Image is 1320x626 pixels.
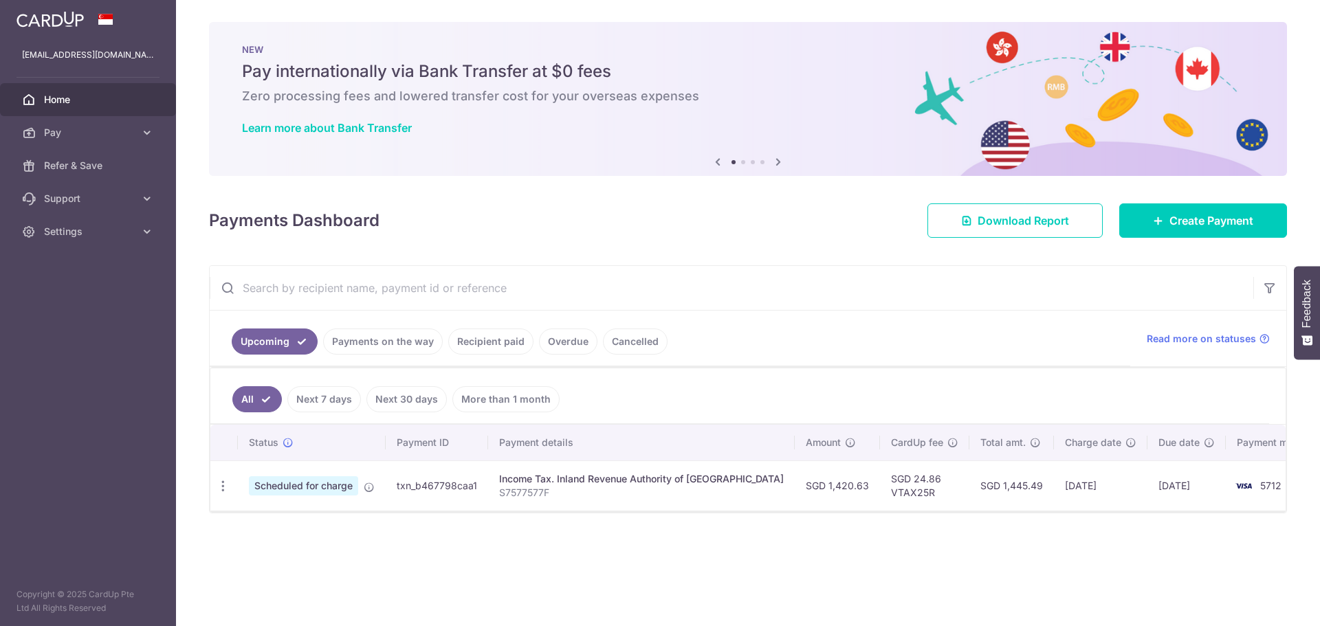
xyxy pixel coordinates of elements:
[880,460,969,511] td: SGD 24.86 VTAX25R
[1054,460,1147,511] td: [DATE]
[242,121,412,135] a: Learn more about Bank Transfer
[242,44,1254,55] p: NEW
[249,436,278,449] span: Status
[795,460,880,511] td: SGD 1,420.63
[16,11,84,27] img: CardUp
[323,328,443,355] a: Payments on the way
[603,328,668,355] a: Cancelled
[1147,332,1256,346] span: Read more on statuses
[242,88,1254,104] h6: Zero processing fees and lowered transfer cost for your overseas expenses
[242,60,1254,82] h5: Pay internationally via Bank Transfer at $0 fees
[452,386,560,412] a: More than 1 month
[209,22,1287,176] img: Bank transfer banner
[927,203,1103,238] a: Download Report
[891,436,943,449] span: CardUp fee
[44,192,135,205] span: Support
[366,386,447,412] a: Next 30 days
[386,425,488,460] th: Payment ID
[1147,460,1226,511] td: [DATE]
[44,159,135,172] span: Refer & Save
[210,266,1253,310] input: Search by recipient name, payment id or reference
[44,126,135,139] span: Pay
[1158,436,1200,449] span: Due date
[539,328,597,355] a: Overdue
[22,48,154,62] p: [EMAIL_ADDRESS][DOMAIN_NAME]
[44,225,135,238] span: Settings
[499,486,784,500] p: S7577577F
[1147,332,1270,346] a: Read more on statuses
[1230,478,1257,494] img: Bank Card
[232,386,282,412] a: All
[1169,212,1253,229] span: Create Payment
[1260,480,1281,491] span: 5712
[386,460,488,511] td: txn_b467798caa1
[980,436,1026,449] span: Total amt.
[1294,266,1320,359] button: Feedback - Show survey
[44,93,135,107] span: Home
[448,328,533,355] a: Recipient paid
[249,476,358,495] span: Scheduled for charge
[287,386,361,412] a: Next 7 days
[978,212,1069,229] span: Download Report
[232,328,318,355] a: Upcoming
[969,460,1054,511] td: SGD 1,445.49
[1065,436,1121,449] span: Charge date
[488,425,795,460] th: Payment details
[806,436,841,449] span: Amount
[499,472,784,486] div: Income Tax. Inland Revenue Authority of [GEOGRAPHIC_DATA]
[1119,203,1287,238] a: Create Payment
[1301,280,1313,328] span: Feedback
[209,208,379,233] h4: Payments Dashboard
